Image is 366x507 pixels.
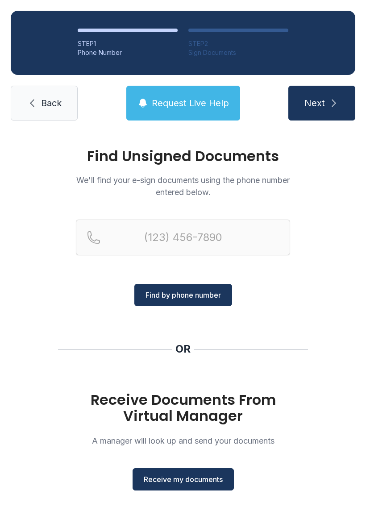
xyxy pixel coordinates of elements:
[76,435,290,447] p: A manager will look up and send your documents
[152,97,229,109] span: Request Live Help
[304,97,325,109] span: Next
[76,149,290,163] h1: Find Unsigned Documents
[76,392,290,424] h1: Receive Documents From Virtual Manager
[78,39,178,48] div: STEP 1
[144,474,223,485] span: Receive my documents
[146,290,221,300] span: Find by phone number
[76,220,290,255] input: Reservation phone number
[78,48,178,57] div: Phone Number
[76,174,290,198] p: We'll find your e-sign documents using the phone number entered below.
[188,48,288,57] div: Sign Documents
[41,97,62,109] span: Back
[188,39,288,48] div: STEP 2
[175,342,191,356] div: OR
